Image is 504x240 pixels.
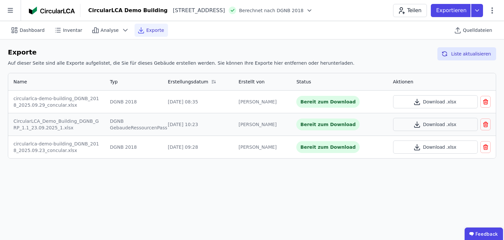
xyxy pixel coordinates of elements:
[29,7,75,14] img: Concular
[110,78,118,85] div: Typ
[393,118,478,131] button: Download .xlsx
[393,4,427,17] button: Teilen
[88,7,168,14] div: CircularLCA Demo Building
[168,144,228,150] div: [DATE] 09:28
[296,96,360,108] div: Bereit zum Download
[463,27,492,33] span: Quelldateien
[296,78,311,85] div: Status
[239,7,304,14] span: Berechnet nach DGNB 2018
[168,78,208,85] div: Erstellungsdatum
[393,95,478,108] button: Download .xlsx
[13,141,99,154] div: circularlca-demo-building_DGNB_2018_2025.09.23_concular.xlsx
[296,119,360,130] div: Bereit zum Download
[110,118,157,131] div: DGNB GebaudeRessourcenPass
[239,78,264,85] div: Erstellt von
[13,78,27,85] div: Name
[239,144,286,150] div: [PERSON_NAME]
[239,121,286,128] div: [PERSON_NAME]
[20,27,45,33] span: Dashboard
[168,121,228,128] div: [DATE] 10:23
[168,98,228,105] div: [DATE] 08:35
[8,47,354,57] h6: Exporte
[436,7,468,14] p: Exportieren
[110,98,157,105] div: DGNB 2018
[13,95,99,108] div: circularlca-demo-building_DGNB_2018_2025.09.29_concular.xlsx
[146,27,164,33] span: Exporte
[101,27,119,33] span: Analyse
[63,27,82,33] span: Inventar
[393,78,413,85] div: Aktionen
[110,144,157,150] div: DGNB 2018
[437,47,496,60] button: Liste aktualisieren
[239,98,286,105] div: [PERSON_NAME]
[13,118,99,131] div: CircularLCA_Demo_Building_DGNB_GRP_1.1_23.09.2025_1.xlsx
[168,7,225,14] div: [STREET_ADDRESS]
[296,141,360,153] div: Bereit zum Download
[8,60,354,66] h6: Auf dieser Seite sind alle Exporte aufgelistet, die Sie für dieses Gebäude erstellen werden. Sie ...
[393,141,478,154] button: Download .xlsx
